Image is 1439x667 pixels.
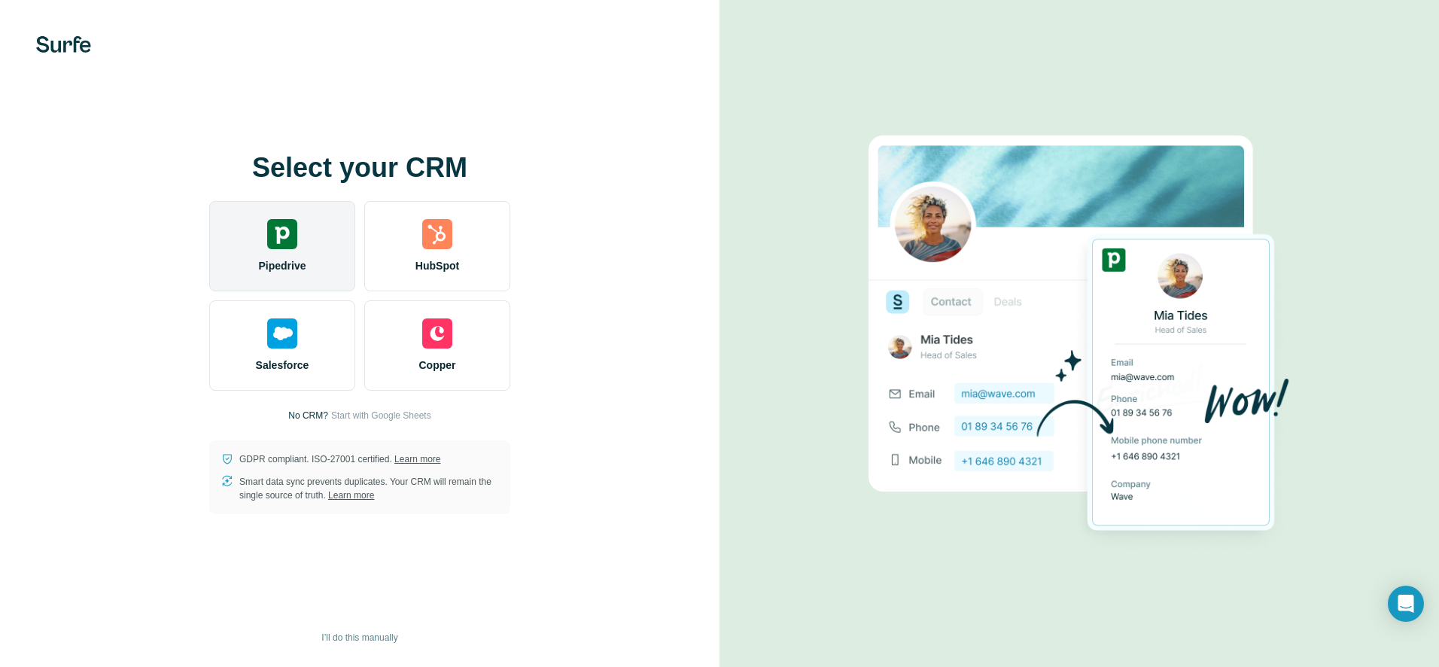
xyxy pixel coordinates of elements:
p: Smart data sync prevents duplicates. Your CRM will remain the single source of truth. [239,475,498,502]
img: pipedrive's logo [267,219,297,249]
span: Pipedrive [258,258,306,273]
button: Start with Google Sheets [331,409,431,422]
img: copper's logo [422,318,452,349]
a: Learn more [328,490,374,501]
img: Surfe's logo [36,36,91,53]
h1: Select your CRM [209,153,510,183]
button: I’ll do this manually [311,626,408,649]
img: hubspot's logo [422,219,452,249]
span: I’ll do this manually [321,631,397,644]
p: No CRM? [288,409,328,422]
div: Open Intercom Messenger [1388,586,1424,622]
img: salesforce's logo [267,318,297,349]
p: GDPR compliant. ISO-27001 certified. [239,452,440,466]
span: Salesforce [256,358,309,373]
img: PIPEDRIVE image [869,110,1290,557]
a: Learn more [394,454,440,464]
span: Copper [419,358,456,373]
span: HubSpot [415,258,459,273]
